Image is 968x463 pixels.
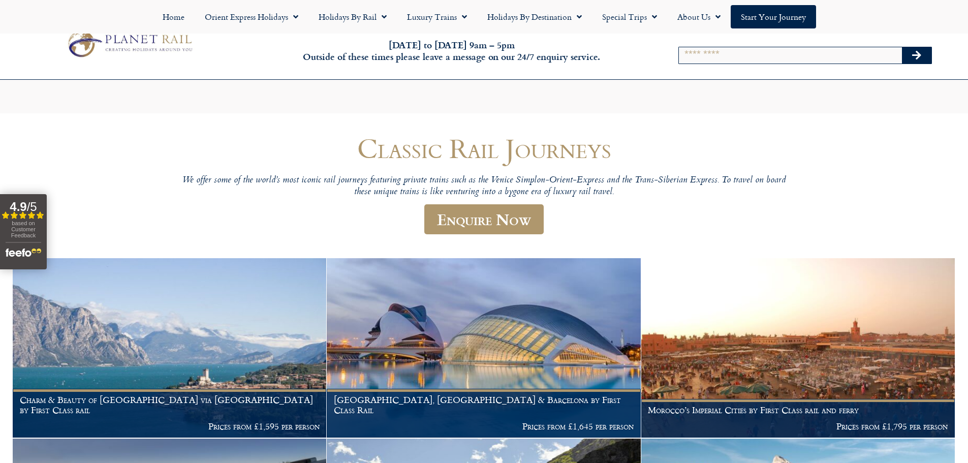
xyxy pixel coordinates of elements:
[641,258,955,438] a: Morocco’s Imperial Cities by First Class rail and ferry Prices from £1,795 per person
[334,395,634,415] h1: [GEOGRAPHIC_DATA], [GEOGRAPHIC_DATA] & Barcelona by First Class Rail
[327,258,641,438] a: [GEOGRAPHIC_DATA], [GEOGRAPHIC_DATA] & Barcelona by First Class Rail Prices from £1,645 per person
[179,175,789,199] p: We offer some of the world’s most iconic rail journeys featuring private trains such as the Venic...
[261,39,643,63] h6: [DATE] to [DATE] 9am – 5pm Outside of these times please leave a message on our 24/7 enquiry serv...
[592,5,667,28] a: Special Trips
[731,5,816,28] a: Start your Journey
[179,133,789,163] h1: Classic Rail Journeys
[63,27,196,60] img: Planet Rail Train Holidays Logo
[20,421,320,431] p: Prices from £1,595 per person
[648,405,948,415] h1: Morocco’s Imperial Cities by First Class rail and ferry
[195,5,308,28] a: Orient Express Holidays
[667,5,731,28] a: About Us
[334,421,634,431] p: Prices from £1,645 per person
[397,5,477,28] a: Luxury Trains
[648,421,948,431] p: Prices from £1,795 per person
[902,47,931,64] button: Search
[152,5,195,28] a: Home
[20,395,320,415] h1: Charm & Beauty of [GEOGRAPHIC_DATA] via [GEOGRAPHIC_DATA] by First Class rail
[477,5,592,28] a: Holidays by Destination
[13,258,327,438] a: Charm & Beauty of [GEOGRAPHIC_DATA] via [GEOGRAPHIC_DATA] by First Class rail Prices from £1,595 ...
[424,204,544,234] a: Enquire Now
[308,5,397,28] a: Holidays by Rail
[5,5,963,28] nav: Menu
